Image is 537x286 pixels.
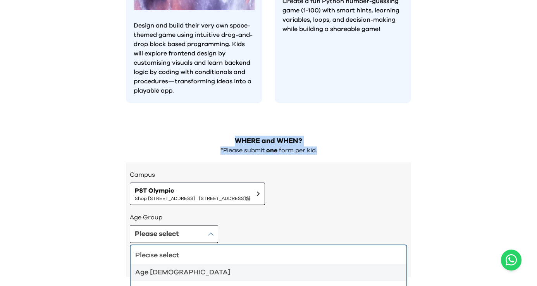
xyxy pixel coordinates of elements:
[135,229,179,239] div: Please select
[126,136,411,146] h2: WHERE and WHEN?
[266,146,277,155] p: one
[134,21,255,95] p: Design and build their very own space-themed game using intuitive drag-and-drop block based progr...
[501,250,522,270] a: Chat with us on WhatsApp
[135,267,392,278] div: Age [DEMOGRAPHIC_DATA]
[135,250,392,261] div: Please select
[126,146,411,155] div: *Please submit form per kid.
[501,250,522,270] button: Open WhatsApp chat
[135,195,251,202] span: Shop [STREET_ADDRESS] | [STREET_ADDRESS]舖
[130,183,265,205] button: PST OlympicShop [STREET_ADDRESS] | [STREET_ADDRESS]舖
[130,213,407,222] h3: Age Group
[130,225,218,243] button: Please select
[135,186,251,195] span: PST Olympic
[130,170,407,179] h3: Campus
